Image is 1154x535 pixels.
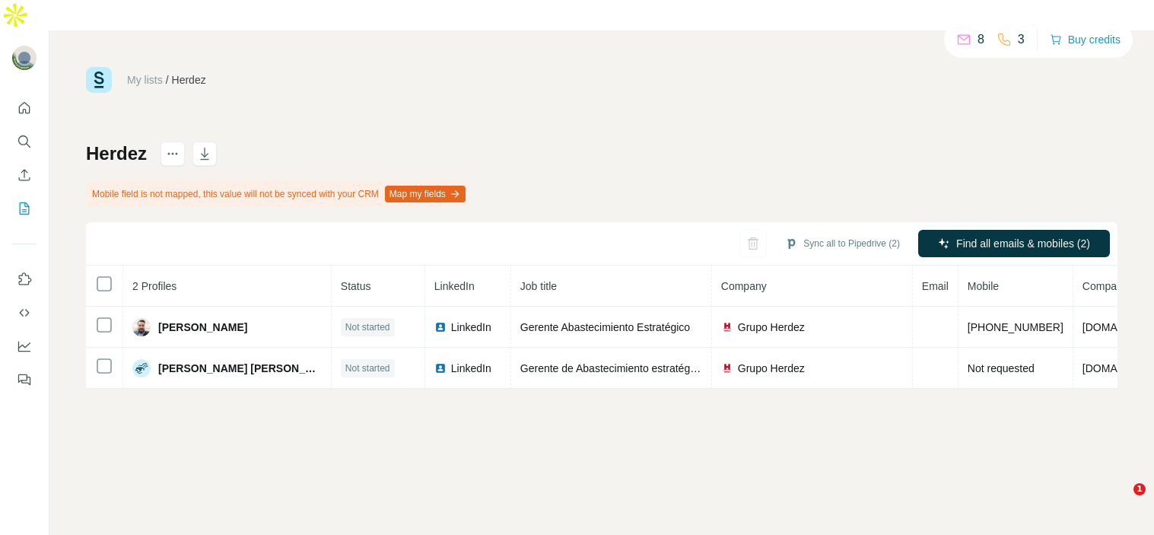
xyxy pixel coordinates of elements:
img: company-logo [721,362,733,374]
button: Search [12,128,37,155]
button: Buy credits [1050,29,1121,50]
span: Job title [520,280,557,292]
img: LinkedIn logo [434,321,447,333]
span: 1 [1133,483,1146,495]
img: company-logo [721,321,733,333]
button: Dashboard [12,333,37,360]
span: [PERSON_NAME] [158,320,247,335]
span: Gerente de Abastecimiento estratégico [520,362,704,374]
span: Status [341,280,371,292]
button: Quick start [12,94,37,122]
span: [PERSON_NAME] [PERSON_NAME] [158,361,322,376]
span: Not started [345,361,390,375]
span: Not started [345,320,390,334]
img: Surfe Logo [86,67,112,93]
button: Enrich CSV [12,161,37,189]
span: Grupo Herdez [738,320,805,335]
img: Avatar [132,318,151,336]
img: Avatar [132,359,151,377]
iframe: Intercom live chat [1102,483,1139,520]
a: My lists [127,74,163,86]
div: Mobile field is not mapped, this value will not be synced with your CRM [86,181,469,207]
span: Email [922,280,949,292]
img: Avatar [12,46,37,70]
button: Use Surfe API [12,299,37,326]
button: actions [161,142,185,166]
button: My lists [12,195,37,222]
button: Sync all to Pipedrive (2) [774,232,911,255]
button: Feedback [12,366,37,393]
span: Not requested [968,362,1035,374]
h1: Herdez [86,142,147,166]
span: Grupo Herdez [738,361,805,376]
span: Company [721,280,767,292]
div: Herdez [172,72,206,88]
p: 8 [978,30,984,49]
span: [PHONE_NUMBER] [968,321,1063,333]
span: Mobile [968,280,999,292]
button: Use Surfe on LinkedIn [12,266,37,293]
p: 3 [1018,30,1025,49]
span: Find all emails & mobiles (2) [956,236,1090,251]
span: LinkedIn [434,280,475,292]
button: Find all emails & mobiles (2) [918,230,1110,257]
li: / [166,72,169,88]
span: Gerente Abastecimiento Estratégico [520,321,690,333]
span: LinkedIn [451,320,491,335]
span: LinkedIn [451,361,491,376]
span: 2 Profiles [132,280,176,292]
button: Map my fields [385,186,466,202]
img: LinkedIn logo [434,362,447,374]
